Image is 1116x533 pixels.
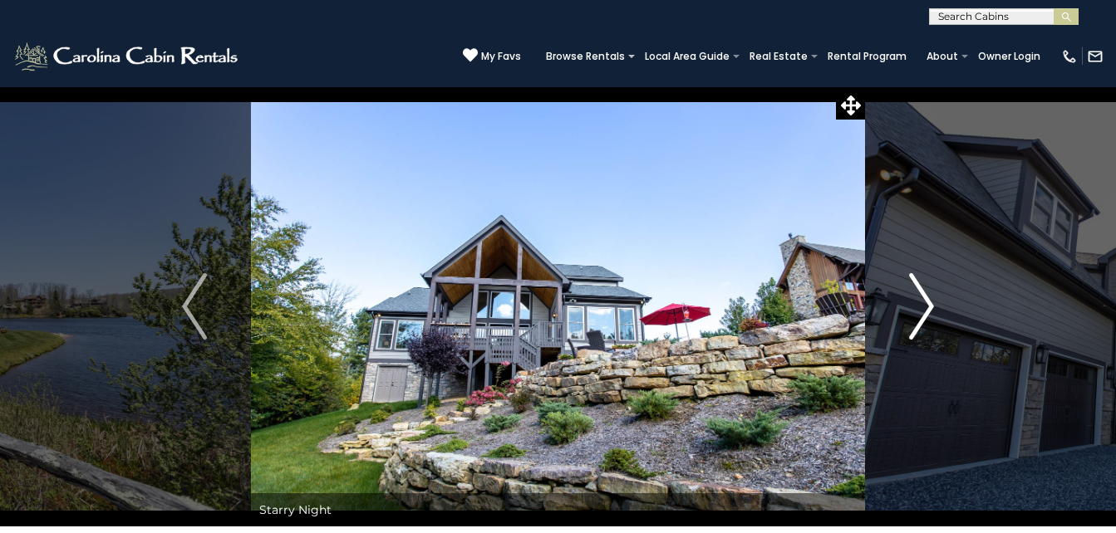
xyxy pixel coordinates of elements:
a: Owner Login [970,45,1049,68]
button: Next [865,86,978,526]
div: Starry Night [251,493,865,526]
span: My Favs [481,49,521,64]
img: mail-regular-white.png [1087,48,1104,65]
a: Rental Program [819,45,915,68]
img: White-1-2.png [12,40,243,73]
a: Real Estate [741,45,816,68]
a: Browse Rentals [538,45,633,68]
img: arrow [182,273,207,340]
img: phone-regular-white.png [1061,48,1078,65]
a: My Favs [463,47,521,65]
img: arrow [909,273,934,340]
a: About [918,45,966,68]
a: Local Area Guide [637,45,738,68]
button: Previous [138,86,251,526]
